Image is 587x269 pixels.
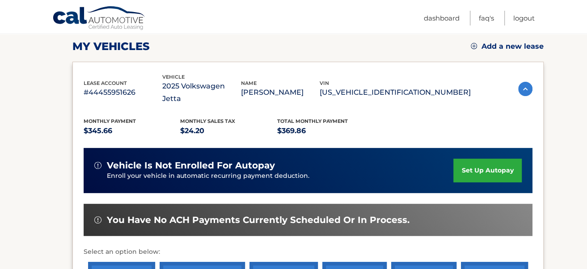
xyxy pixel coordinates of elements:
[180,118,235,124] span: Monthly sales Tax
[162,80,241,105] p: 2025 Volkswagen Jetta
[72,40,150,53] h2: my vehicles
[320,86,471,99] p: [US_VEHICLE_IDENTIFICATION_NUMBER]
[84,247,532,257] p: Select an option below:
[241,80,257,86] span: name
[162,74,185,80] span: vehicle
[107,160,275,171] span: vehicle is not enrolled for autopay
[471,42,544,51] a: Add a new lease
[518,82,532,96] img: accordion-active.svg
[277,118,348,124] span: Total Monthly Payment
[241,86,320,99] p: [PERSON_NAME]
[513,11,535,25] a: Logout
[84,125,181,137] p: $345.66
[424,11,460,25] a: Dashboard
[320,80,329,86] span: vin
[84,80,127,86] span: lease account
[94,216,101,223] img: alert-white.svg
[84,118,136,124] span: Monthly Payment
[107,214,410,226] span: You have no ACH payments currently scheduled or in process.
[453,159,521,182] a: set up autopay
[107,171,454,181] p: Enroll your vehicle in automatic recurring payment deduction.
[479,11,494,25] a: FAQ's
[471,43,477,49] img: add.svg
[277,125,374,137] p: $369.86
[84,86,162,99] p: #44455951626
[180,125,277,137] p: $24.20
[52,6,146,32] a: Cal Automotive
[94,162,101,169] img: alert-white.svg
